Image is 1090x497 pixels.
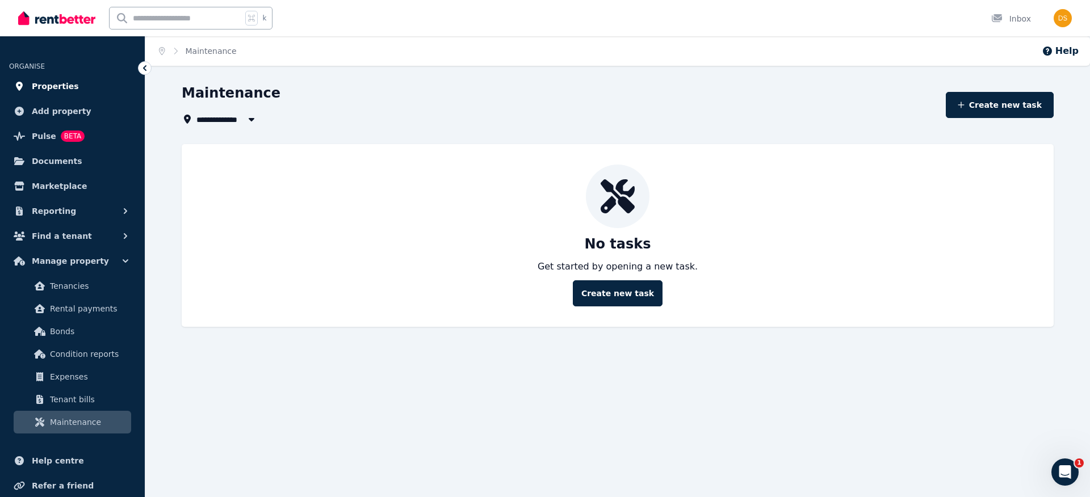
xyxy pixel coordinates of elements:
[32,154,82,168] span: Documents
[32,254,109,268] span: Manage property
[14,275,131,297] a: Tenancies
[1042,44,1079,58] button: Help
[32,204,76,218] span: Reporting
[946,92,1054,118] button: Create new task
[262,14,266,23] span: k
[32,104,91,118] span: Add property
[9,175,136,197] a: Marketplace
[32,229,92,243] span: Find a tenant
[50,415,127,429] span: Maintenance
[9,474,136,497] a: Refer a friend
[32,179,87,193] span: Marketplace
[14,343,131,365] a: Condition reports
[32,79,79,93] span: Properties
[9,62,45,70] span: ORGANISE
[50,370,127,384] span: Expenses
[32,454,84,467] span: Help centre
[50,302,127,315] span: Rental payments
[14,297,131,320] a: Rental payments
[14,388,131,411] a: Tenant bills
[573,280,663,306] button: Create new task
[1054,9,1072,27] img: Dan Spasojevic
[50,347,127,361] span: Condition reports
[32,129,56,143] span: Pulse
[50,279,127,293] span: Tenancies
[9,449,136,472] a: Help centre
[61,130,85,142] span: BETA
[584,235,651,253] p: No tasks
[9,200,136,222] button: Reporting
[9,125,136,148] a: PulseBETA
[538,260,698,273] p: Get started by opening a new task.
[9,100,136,123] a: Add property
[32,479,94,492] span: Refer a friend
[9,250,136,272] button: Manage property
[186,47,237,56] a: Maintenance
[1051,458,1079,486] iframe: Intercom live chat
[50,325,127,338] span: Bonds
[1075,458,1084,467] span: 1
[991,13,1031,24] div: Inbox
[9,150,136,172] a: Documents
[14,411,131,433] a: Maintenance
[14,320,131,343] a: Bonds
[9,225,136,247] button: Find a tenant
[9,75,136,98] a: Properties
[50,393,127,406] span: Tenant bills
[182,84,280,102] h1: Maintenance
[14,365,131,388] a: Expenses
[145,36,250,66] nav: Breadcrumb
[18,10,95,27] img: RentBetter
